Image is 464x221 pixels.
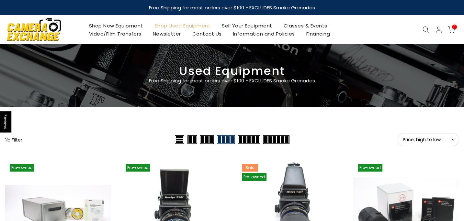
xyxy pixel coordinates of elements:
[83,30,147,38] a: Video/Film Transfers
[149,4,315,11] strong: Free Shipping for most orders over $100 - EXCLUDES Smoke Grenades
[111,77,354,85] p: Free Shipping for most orders over $100 - EXCLUDES Smoke Grenades
[227,30,300,38] a: Information and Policies
[5,67,459,75] h3: Used Equipment
[448,26,455,33] a: 0
[147,30,187,38] a: Newsletter
[216,22,278,30] a: Sell Your Equipment
[149,22,216,30] a: Shop Used Equipment
[452,25,457,29] span: 0
[403,137,454,142] span: Price, high to low
[187,30,227,38] a: Contact Us
[300,30,336,38] a: Financing
[5,136,22,143] button: Show filters
[278,22,333,30] a: Classes & Events
[83,22,149,30] a: Shop New Equipment
[398,133,459,146] button: Price, high to low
